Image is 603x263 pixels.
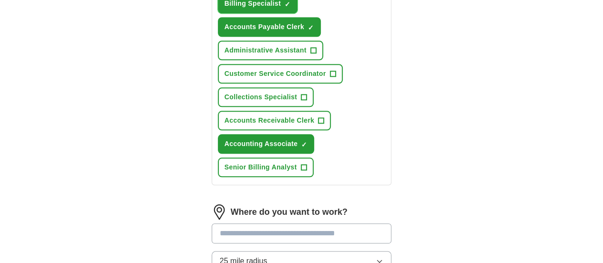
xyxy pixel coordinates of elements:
[231,206,347,219] label: Where do you want to work?
[218,64,343,84] button: Customer Service Coordinator
[218,41,323,60] button: Administrative Assistant
[308,24,314,32] span: ✓
[218,17,321,37] button: Accounts Payable Clerk✓
[225,116,315,126] span: Accounts Receivable Clerk
[225,139,298,149] span: Accounting Associate
[301,141,307,148] span: ✓
[218,134,315,154] button: Accounting Associate✓
[212,204,227,220] img: location.png
[218,158,314,177] button: Senior Billing Analyst
[285,0,290,8] span: ✓
[218,111,331,130] button: Accounts Receivable Clerk
[225,22,304,32] span: Accounts Payable Clerk
[225,162,297,172] span: Senior Billing Analyst
[225,69,326,79] span: Customer Service Coordinator
[218,87,314,107] button: Collections Specialist
[225,92,297,102] span: Collections Specialist
[225,45,307,55] span: Administrative Assistant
